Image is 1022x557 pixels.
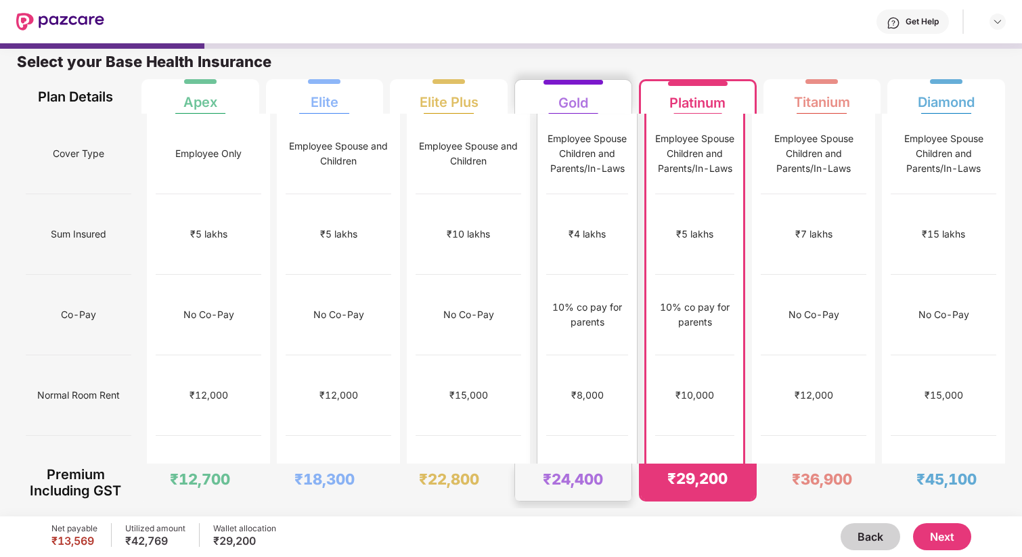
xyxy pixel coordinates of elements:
img: svg+xml;base64,PHN2ZyBpZD0iSGVscC0zMngzMiIgeG1sbnM9Imh0dHA6Ly93d3cudzMub3JnLzIwMDAvc3ZnIiB3aWR0aD... [887,16,900,30]
div: ₹24,400 [543,470,603,489]
div: No Co-Pay [183,307,234,322]
div: ₹13,569 [51,534,97,548]
button: Next [913,523,971,550]
div: Platinum [669,84,726,111]
img: svg+xml;base64,PHN2ZyBpZD0iRHJvcGRvd24tMzJ4MzIiIHhtbG5zPSJodHRwOi8vd3d3LnczLm9yZy8yMDAwL3N2ZyIgd2... [992,16,1003,27]
div: ₹36,900 [792,470,852,489]
div: Elite [311,83,338,110]
div: No Co-Pay [788,307,839,322]
div: 10% co pay for parents [655,300,734,330]
div: ₹5 lakhs [320,227,357,242]
div: No Co-Pay [443,307,494,322]
div: ₹5 lakhs [190,227,227,242]
div: ₹7 lakhs [795,227,832,242]
div: ₹15,000 [449,388,488,403]
span: Cover Type [53,141,104,166]
div: Get Help [906,16,939,27]
div: ₹4 lakhs [569,227,606,242]
div: ₹10 lakhs [447,227,490,242]
div: Employee Spouse Children and Parents/In-Laws [655,131,734,176]
div: ₹29,200 [213,534,276,548]
div: Employee Spouse Children and Parents/In-Laws [546,131,628,176]
div: ₹12,000 [795,388,833,403]
div: Titanium [794,83,850,110]
span: Sum Insured [51,221,106,247]
div: Employee Spouse and Children [416,139,521,169]
div: ₹22,800 [419,470,479,489]
div: ₹15,000 [925,388,963,403]
div: Employee Spouse Children and Parents/In-Laws [891,131,996,176]
div: No Co-Pay [313,307,364,322]
div: No Co-Pay [918,307,969,322]
div: Diamond [918,83,975,110]
span: Co-Pay [61,302,96,328]
div: Wallet allocation [213,523,276,534]
div: Employee Only [175,146,242,161]
div: ₹10,000 [675,388,714,403]
div: ₹18,300 [294,470,355,489]
div: ₹15 lakhs [922,227,965,242]
div: 10% co pay for parents [546,300,628,330]
img: New Pazcare Logo [16,13,104,30]
span: Normal Room Rent [37,382,120,408]
div: Select your Base Health Insurance [17,52,1005,79]
div: Apex [183,83,217,110]
div: Gold [558,84,588,111]
div: ₹8,000 [571,388,604,403]
span: [MEDICAL_DATA] Room Rent [26,455,131,496]
div: ₹29,200 [667,469,728,488]
div: Plan Details [26,79,126,114]
div: Employee Spouse Children and Parents/In-Laws [761,131,866,176]
div: Elite Plus [420,83,479,110]
div: Net payable [51,523,97,534]
div: ₹12,000 [190,388,228,403]
div: ₹45,100 [916,470,977,489]
div: ₹5 lakhs [676,227,713,242]
div: ₹12,700 [170,470,230,489]
div: ₹42,769 [125,534,185,548]
div: ₹12,000 [319,388,358,403]
div: Employee Spouse and Children [286,139,391,169]
div: Premium Including GST [26,464,126,502]
button: Back [841,523,900,550]
div: Utilized amount [125,523,185,534]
